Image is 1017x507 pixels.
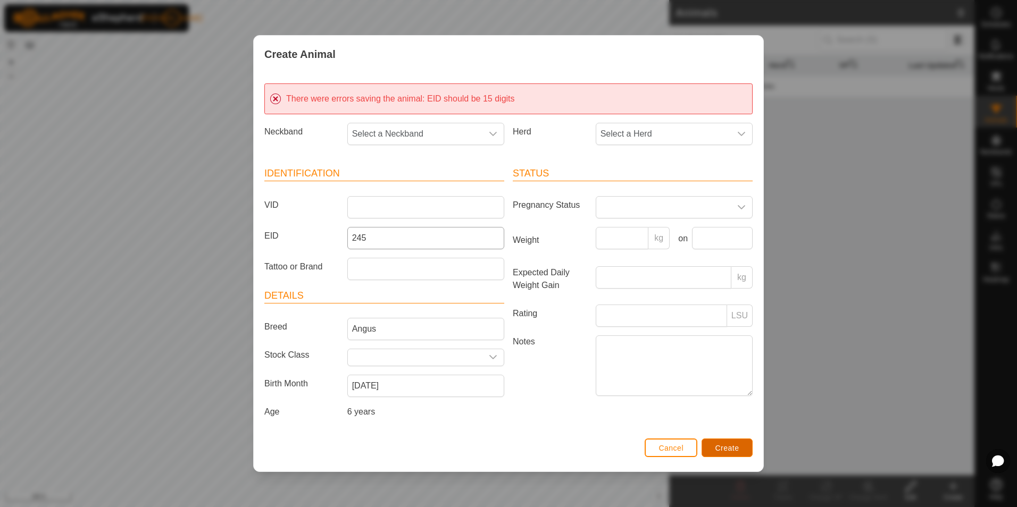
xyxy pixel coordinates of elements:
[645,438,697,457] button: Cancel
[596,123,731,145] span: Select a Herd
[260,405,343,418] label: Age
[513,166,753,181] header: Status
[674,232,688,245] label: on
[264,289,504,303] header: Details
[508,196,591,214] label: Pregnancy Status
[508,266,591,292] label: Expected Daily Weight Gain
[715,444,739,452] span: Create
[508,227,591,253] label: Weight
[658,444,683,452] span: Cancel
[508,335,591,395] label: Notes
[260,318,343,336] label: Breed
[731,197,752,218] div: dropdown trigger
[260,375,343,393] label: Birth Month
[264,166,504,181] header: Identification
[482,123,504,145] div: dropdown trigger
[264,83,753,114] div: There were errors saving the animal
[422,94,514,103] span: : EID should be 15 digits
[648,227,670,249] p-inputgroup-addon: kg
[348,349,482,366] input: Select or enter a Stock Class
[482,349,504,366] div: dropdown trigger
[264,46,336,62] span: Create Animal
[508,305,591,323] label: Rating
[508,123,591,141] label: Herd
[702,438,753,457] button: Create
[731,123,752,145] div: dropdown trigger
[260,258,343,276] label: Tattoo or Brand
[260,349,343,362] label: Stock Class
[347,407,375,416] span: 6 years
[727,305,753,327] p-inputgroup-addon: LSU
[260,123,343,141] label: Neckband
[260,196,343,214] label: VID
[260,227,343,245] label: EID
[348,123,482,145] span: Select a Neckband
[731,266,753,289] p-inputgroup-addon: kg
